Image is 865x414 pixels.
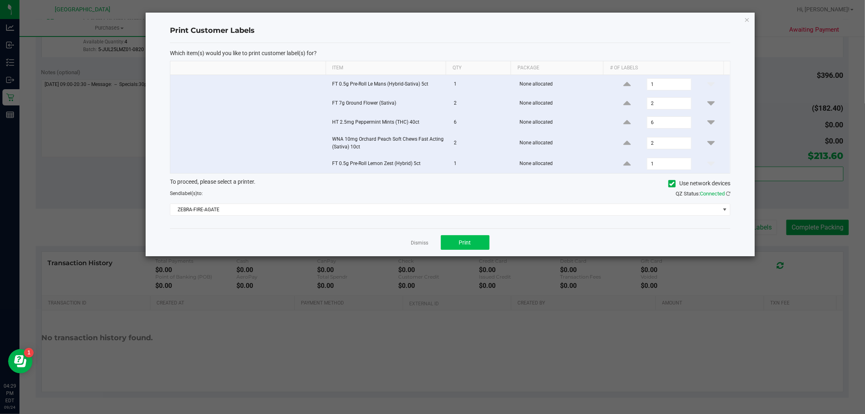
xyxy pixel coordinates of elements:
td: None allocated [515,154,608,173]
td: None allocated [515,132,608,154]
td: FT 7g Ground Flower (Sativa) [327,94,449,113]
a: Dismiss [411,240,429,247]
th: Item [326,61,446,75]
td: 1 [449,154,515,173]
td: 6 [449,113,515,132]
th: # of labels [603,61,723,75]
span: Print [459,239,471,246]
th: Qty [446,61,511,75]
button: Print [441,235,489,250]
span: ZEBRA-FIRE-AGATE [170,204,720,215]
span: QZ Status: [676,191,730,197]
td: WNA 10mg Orchard Peach Soft Chews Fast Acting (Sativa) 10ct [327,132,449,154]
span: Connected [700,191,725,197]
span: label(s) [181,191,197,196]
td: None allocated [515,75,608,94]
div: To proceed, please select a printer. [164,178,736,190]
td: 1 [449,75,515,94]
p: Which item(s) would you like to print customer label(s) for? [170,49,730,57]
td: None allocated [515,113,608,132]
td: FT 0.5g Pre-Roll Le Mans (Hybrid-Sativa) 5ct [327,75,449,94]
iframe: Resource center unread badge [24,348,34,358]
td: 2 [449,132,515,154]
span: Send to: [170,191,203,196]
td: HT 2.5mg Peppermint Mints (THC) 40ct [327,113,449,132]
label: Use network devices [668,179,730,188]
iframe: Resource center [8,349,32,373]
td: 2 [449,94,515,113]
td: None allocated [515,94,608,113]
th: Package [511,61,603,75]
h4: Print Customer Labels [170,26,730,36]
td: FT 0.5g Pre-Roll Lemon Zest (Hybrid) 5ct [327,154,449,173]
